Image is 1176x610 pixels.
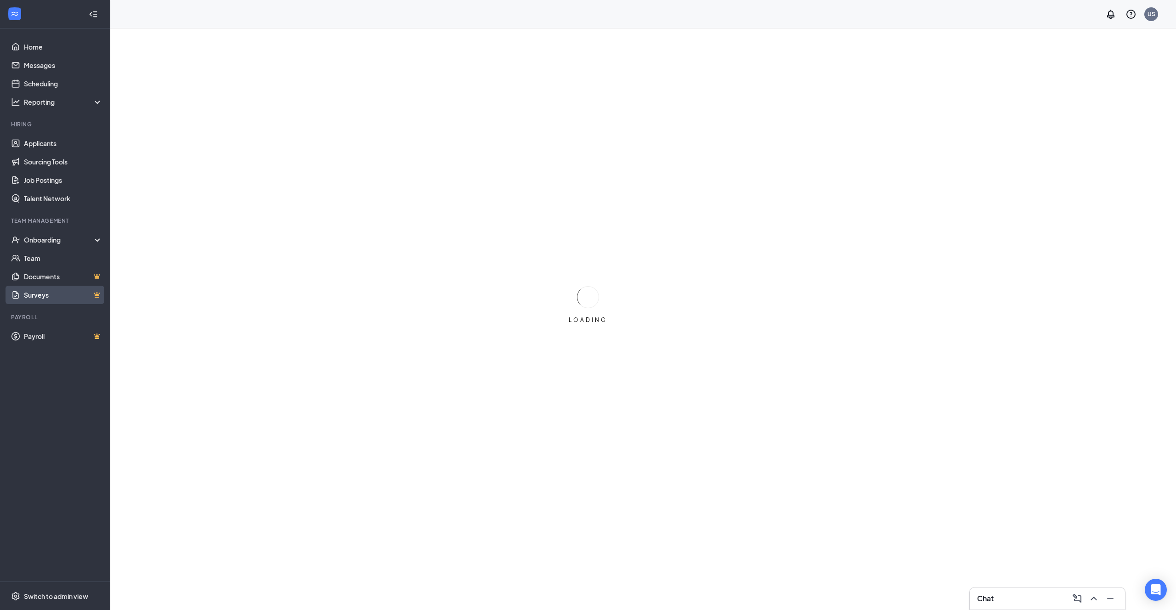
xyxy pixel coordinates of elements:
div: Team Management [11,217,101,225]
svg: ComposeMessage [1072,593,1083,604]
div: Payroll [11,313,101,321]
svg: Minimize [1105,593,1116,604]
a: Applicants [24,134,102,152]
a: Scheduling [24,74,102,93]
svg: ChevronUp [1088,593,1099,604]
button: ChevronUp [1086,591,1101,606]
a: DocumentsCrown [24,267,102,286]
div: Reporting [24,97,103,107]
a: Messages [24,56,102,74]
svg: Settings [11,592,20,601]
svg: Notifications [1105,9,1116,20]
a: Talent Network [24,189,102,208]
a: Job Postings [24,171,102,189]
a: Sourcing Tools [24,152,102,171]
button: ComposeMessage [1070,591,1085,606]
svg: Analysis [11,97,20,107]
a: Team [24,249,102,267]
div: Onboarding [24,235,95,244]
div: Hiring [11,120,101,128]
button: Minimize [1103,591,1118,606]
svg: QuestionInfo [1125,9,1136,20]
div: Switch to admin view [24,592,88,601]
svg: UserCheck [11,235,20,244]
a: SurveysCrown [24,286,102,304]
h3: Chat [977,593,994,604]
div: US [1148,10,1155,18]
div: Open Intercom Messenger [1145,579,1167,601]
svg: Collapse [89,10,98,19]
svg: WorkstreamLogo [10,9,19,18]
div: LOADING [565,316,611,324]
a: Home [24,38,102,56]
a: PayrollCrown [24,327,102,345]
